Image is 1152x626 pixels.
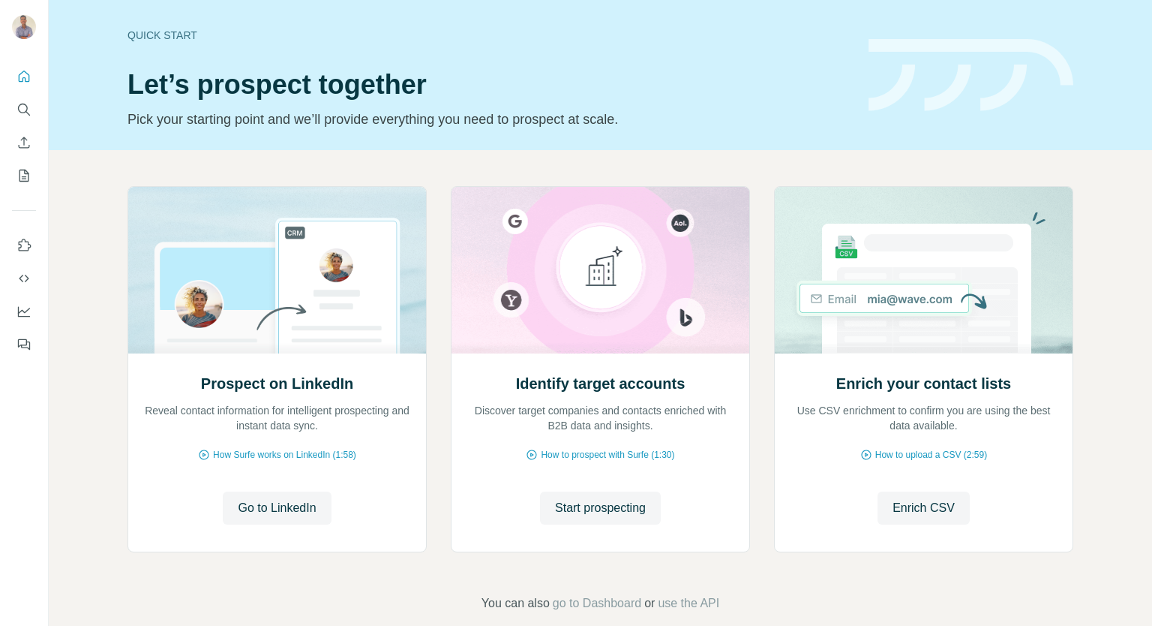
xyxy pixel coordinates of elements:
button: Start prospecting [540,492,661,525]
span: Enrich CSV [892,499,955,517]
button: Enrich CSV [877,492,970,525]
button: Feedback [12,331,36,358]
button: Dashboard [12,298,36,325]
span: How Surfe works on LinkedIn (1:58) [213,448,356,462]
button: use the API [658,594,719,612]
img: Enrich your contact lists [774,187,1073,354]
div: Quick start [127,28,850,43]
button: Quick start [12,63,36,90]
button: Use Surfe on LinkedIn [12,232,36,259]
h2: Identify target accounts [516,373,685,394]
h1: Let’s prospect together [127,70,850,100]
button: My lists [12,162,36,189]
span: Start prospecting [555,499,646,517]
button: Search [12,96,36,123]
h2: Prospect on LinkedIn [201,373,353,394]
p: Use CSV enrichment to confirm you are using the best data available. [790,403,1057,433]
p: Pick your starting point and we’ll provide everything you need to prospect at scale. [127,109,850,130]
span: How to prospect with Surfe (1:30) [541,448,674,462]
button: Enrich CSV [12,129,36,156]
button: Go to LinkedIn [223,492,331,525]
button: Use Surfe API [12,265,36,292]
span: How to upload a CSV (2:59) [875,448,987,462]
img: banner [868,39,1073,112]
img: Prospect on LinkedIn [127,187,427,354]
span: or [644,594,655,612]
img: Identify target accounts [451,187,750,354]
button: go to Dashboard [553,594,641,612]
p: Reveal contact information for intelligent prospecting and instant data sync. [143,403,411,433]
h2: Enrich your contact lists [836,373,1011,394]
img: Avatar [12,15,36,39]
span: Go to LinkedIn [238,499,316,517]
span: You can also [481,594,550,612]
p: Discover target companies and contacts enriched with B2B data and insights. [466,403,734,433]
